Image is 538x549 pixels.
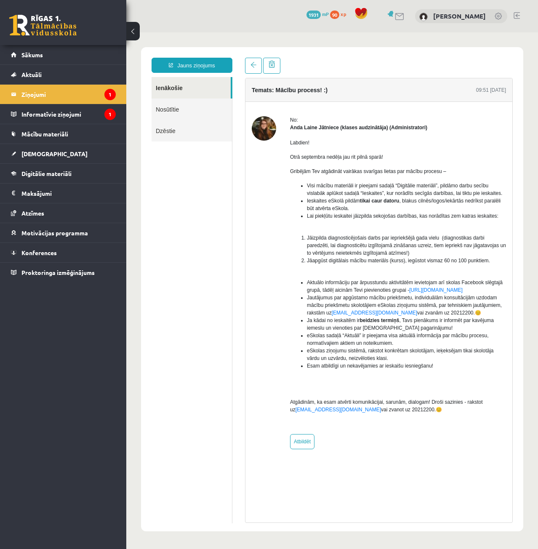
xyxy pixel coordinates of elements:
a: Jauns ziņojums [25,25,106,40]
span: Mācību materiāli [21,130,68,138]
a: Ienākošie [25,45,104,66]
a: Digitālie materiāli [11,164,116,183]
a: 90 xp [330,11,350,17]
span: Jāizpilda diagnosticējošais darbs par iepriekšējā gada vielu (diagnostikas darbi paredzēti, lai d... [181,203,380,224]
a: Informatīvie ziņojumi1 [11,104,116,124]
span: Atzīmes [21,209,44,217]
span: Esam atbildīgi un nekavējamies ar ieskaišu iesniegšanu! [181,330,307,336]
span: Atgādinām, ka esam atvērti komunikācijai, sarunām, dialogam! Droši sazinies - rakstot uz vai zvan... [164,367,357,380]
a: Konferences [11,243,116,262]
a: [URL][DOMAIN_NAME] [283,255,336,261]
i: 1 [104,89,116,100]
span: 😊 [309,374,316,380]
span: Aktuālo informāciju par ārpusstundu aktivitātēm ievietojam arī skolas Facebook slēgtajā grupā, tā... [181,247,376,261]
a: [EMAIL_ADDRESS][DOMAIN_NAME] [205,277,291,283]
span: Gribējām Tev atgādināt vairākas svarīgas lietas par mācību procesu – [164,136,320,142]
legend: Maksājumi [21,184,116,203]
a: Proktoringa izmēģinājums [11,263,116,282]
div: 09:51 [DATE] [350,54,380,61]
span: Labdien! [164,107,183,113]
span: Motivācijas programma [21,229,88,237]
span: Aktuāli [21,71,42,78]
b: beidzies termiņš [233,285,273,291]
a: Nosūtītie [25,66,106,88]
a: Atzīmes [11,203,116,223]
a: Mācību materiāli [11,124,116,144]
b: tikai caur datoru [234,165,273,171]
strong: Anda Laine Jātniece (klases audzinātāja) (Administratori) [164,92,301,98]
span: Lai piekļūtu ieskaitei jāizpilda sekojošas darbības, kas norādītas zem katras ieskaites: [181,181,372,187]
img: Rebeka Karla [419,13,428,21]
span: Visi mācību materiāli ir pieejami sadaļā “Digitālie materiāli”, pildāmo darbu secību vislabāk apl... [181,150,376,164]
span: Jāapgūst digitālais mācību materiāls (kurss), iegūstot vismaz 60 no 100 punktiem. [181,225,364,231]
a: [EMAIL_ADDRESS][DOMAIN_NAME] [169,374,255,380]
span: [DEMOGRAPHIC_DATA] [21,150,88,157]
a: Atbildēt [164,402,188,417]
a: Aktuāli [11,65,116,84]
span: Otrā septembra nedēļa jau rit pilnā sparā! [164,122,257,128]
a: [PERSON_NAME] [433,12,486,20]
span: eSkolas ziņojumu sistēmā, rakstot konkrētam skolotājam, ieķeksējam tikai skolotāja vārdu un uzvār... [181,315,368,329]
h4: Temats: Mācību process! :) [125,54,201,61]
a: Dzēstie [25,88,106,109]
span: 90 [330,11,339,19]
a: Ziņojumi1 [11,85,116,104]
i: 1 [104,109,116,120]
span: Digitālie materiāli [21,170,72,177]
a: Maksājumi [11,184,116,203]
span: 😊 [349,277,355,283]
span: 1931 [306,11,321,19]
span: Jautājumus par apgūstamo mācību priekšmetu, individuālām konsultācijām uzdodam mācību priekšmetu ... [181,262,376,283]
a: [DEMOGRAPHIC_DATA] [11,144,116,163]
span: Sākums [21,51,43,59]
legend: Ziņojumi [21,85,116,104]
span: xp [341,11,346,17]
span: Konferences [21,249,57,256]
span: Ieskaites eSkolā pildām , blakus cilnēs/logos/iekārtās nedrīkst paralēli būt atvērta eSkola. [181,165,374,179]
legend: Informatīvie ziņojumi [21,104,116,124]
a: Motivācijas programma [11,223,116,243]
img: Anda Laine Jātniece (klases audzinātāja) [125,84,150,108]
span: eSkolas sadaļā “Aktuāli” ir pieejama visa aktuālā informācija par mācību procesu, normatīvajiem a... [181,300,362,314]
a: 1931 mP [306,11,329,17]
a: Sākums [11,45,116,64]
span: mP [322,11,329,17]
div: No: [164,84,380,91]
span: Proktoringa izmēģinājums [21,269,95,276]
a: Rīgas 1. Tālmācības vidusskola [9,15,77,36]
span: Ja kādai no ieskaitēm ir , Tavs pienākums ir informēt par kavējuma iemeslu un vienoties par [DEMO... [181,285,368,298]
